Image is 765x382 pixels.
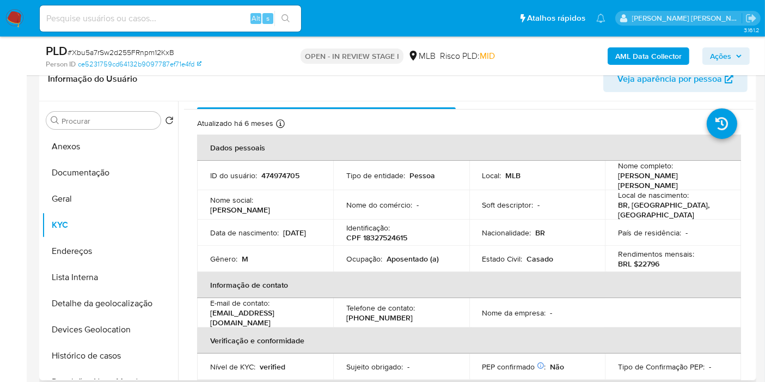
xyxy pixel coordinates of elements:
button: KYC [42,212,178,238]
p: - [709,362,711,372]
input: Procurar [62,116,156,126]
button: Devices Geolocation [42,317,178,343]
a: Sair [745,13,757,24]
p: - [538,200,540,210]
p: Casado [527,254,554,264]
a: ce5231759cd64132b9097787ef71e4fd [78,59,201,69]
p: Não [550,362,565,372]
p: BR [536,228,546,238]
p: Sujeito obrigado : [346,362,403,372]
button: Procurar [51,116,59,125]
p: Pessoa [409,171,435,180]
p: OPEN - IN REVIEW STAGE I [301,48,403,64]
button: search-icon [274,11,297,26]
span: # Xbu5a7rSw2d255FRnpm12KxB [68,47,174,58]
div: MLB [408,50,436,62]
p: Nome da empresa : [482,308,546,318]
h1: Informação do Usuário [48,74,137,84]
p: M [242,254,248,264]
span: Veja aparência por pessoa [617,66,722,92]
p: - [686,228,688,238]
button: Veja aparência por pessoa [603,66,748,92]
button: Endereços [42,238,178,264]
p: [DATE] [283,228,306,238]
p: Nome do comércio : [346,200,412,210]
p: Nome completo : [618,161,673,171]
p: verified [260,362,285,372]
span: Ações [710,47,731,65]
button: Geral [42,186,178,212]
th: Informação de contato [197,272,741,298]
button: Retornar ao pedido padrão [165,116,174,128]
a: Notificações [596,14,605,23]
b: AML Data Collector [615,47,682,65]
button: Documentação [42,160,178,186]
p: Telefone de contato : [346,303,415,313]
p: MLB [506,171,521,180]
p: Ocupação : [346,254,382,264]
p: Local : [482,171,501,180]
button: Anexos [42,134,178,160]
input: Pesquise usuários ou casos... [40,11,301,26]
p: Gênero : [210,254,237,264]
button: Detalhe da geolocalização [42,290,178,317]
p: 474974705 [261,171,299,180]
p: ID do usuário : [210,171,257,180]
p: [EMAIL_ADDRESS][DOMAIN_NAME] [210,308,316,328]
p: Local de nascimento : [618,190,689,200]
p: BR, [GEOGRAPHIC_DATA], [GEOGRAPHIC_DATA] [618,200,724,220]
button: Lista Interna [42,264,178,290]
span: Risco PLD: [440,50,495,62]
p: PEP confirmado : [482,362,546,372]
p: [PERSON_NAME] [210,205,270,215]
p: Data de nascimento : [210,228,279,238]
th: Dados pessoais [197,135,741,161]
p: leticia.merlin@mercadolivre.com [632,13,742,23]
p: Tipo de Confirmação PEP : [618,362,705,372]
p: Rendimentos mensais : [618,249,694,259]
button: AML Data Collector [608,47,689,65]
p: País de residência : [618,228,681,238]
p: Estado Civil : [482,254,523,264]
p: Tipo de entidade : [346,171,405,180]
p: - [550,308,553,318]
p: Aposentado (a) [387,254,439,264]
button: Histórico de casos [42,343,178,369]
p: BRL $22796 [618,259,659,269]
p: [PERSON_NAME] [PERSON_NAME] [618,171,724,190]
span: 3.161.2 [744,26,760,34]
span: Alt [252,13,260,23]
span: Atalhos rápidos [527,13,585,24]
span: MID [480,50,495,62]
p: Atualizado há 6 meses [197,118,273,129]
p: Nome social : [210,195,253,205]
span: s [266,13,270,23]
p: CPF 18327524615 [346,233,407,242]
th: Verificação e conformidade [197,328,741,354]
p: Identificação : [346,223,390,233]
b: PLD [46,42,68,59]
p: Nacionalidade : [482,228,531,238]
b: Person ID [46,59,76,69]
p: [PHONE_NUMBER] [346,313,413,323]
p: Soft descriptor : [482,200,534,210]
p: Nível de KYC : [210,362,255,372]
button: Ações [702,47,750,65]
p: - [407,362,409,372]
p: E-mail de contato : [210,298,270,308]
p: - [417,200,419,210]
